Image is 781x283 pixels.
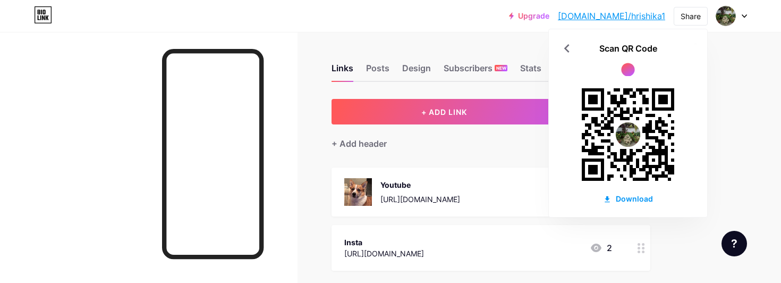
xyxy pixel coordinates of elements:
img: hrishika1 [716,6,736,26]
div: [URL][DOMAIN_NAME] [380,194,460,205]
span: NEW [496,65,506,71]
div: Design [402,62,431,81]
div: Share [681,11,701,22]
div: [URL][DOMAIN_NAME] [344,248,424,259]
div: Links [332,62,353,81]
img: Youtube [344,178,372,206]
div: Download [603,193,653,204]
div: Youtube [380,179,460,190]
div: 2 [590,242,612,254]
a: [DOMAIN_NAME]/hrishika1 [558,10,665,22]
a: Upgrade [509,12,549,20]
span: + ADD LINK [421,107,467,116]
div: Scan QR Code [599,42,657,55]
div: Subscribers [444,62,507,81]
button: + ADD LINK [332,99,557,124]
div: Stats [520,62,541,81]
div: + Add header [332,137,387,150]
div: Posts [366,62,389,81]
div: Insta [344,237,424,248]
